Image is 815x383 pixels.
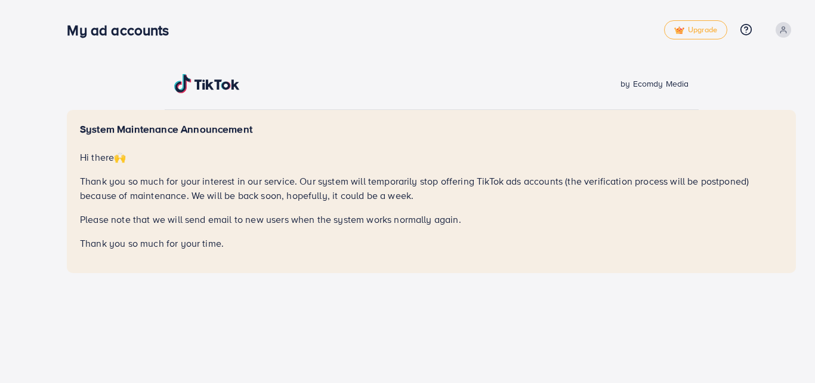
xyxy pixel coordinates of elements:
[80,123,783,136] h5: System Maintenance Announcement
[674,26,684,35] img: tick
[80,150,783,164] p: Hi there
[80,236,783,250] p: Thank you so much for your time.
[114,151,126,164] span: 🙌
[174,74,240,93] img: TikTok
[620,78,689,90] span: by Ecomdy Media
[67,22,178,39] h3: My ad accounts
[80,174,783,203] p: Thank you so much for your interest in our service. Our system will temporarily stop offering Tik...
[674,26,717,35] span: Upgrade
[80,212,783,226] p: Please note that we will send email to new users when the system works normally again.
[664,20,727,39] a: tickUpgrade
